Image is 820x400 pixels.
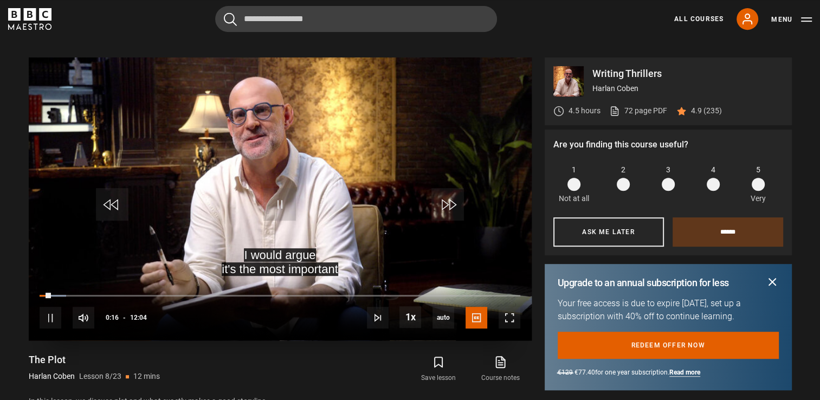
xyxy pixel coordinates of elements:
button: Toggle navigation [771,14,812,25]
p: Are you finding this course useful? [553,138,783,151]
button: Submit the search query [224,12,237,26]
p: 12 mins [133,371,160,382]
button: Fullscreen [499,307,520,328]
span: 4 [711,164,715,176]
p: 4.9 (235) [691,105,722,117]
p: Harlan Coben [592,83,783,94]
p: Not at all [559,193,589,204]
span: 0:16 [106,308,119,327]
span: 12:04 [130,308,147,327]
span: €129 [558,369,573,376]
input: Search [215,6,497,32]
p: for one year subscription. [558,367,779,377]
button: Mute [73,307,94,328]
button: Pause [40,307,61,328]
div: Progress Bar [40,295,520,297]
p: Lesson 8/23 [79,371,121,382]
button: Ask me later [553,217,664,247]
button: Playback Rate [399,306,421,328]
p: Harlan Coben [29,371,75,382]
p: 4.5 hours [569,105,601,117]
span: auto [432,307,454,328]
div: Current quality: 360p [432,307,454,328]
button: Save lesson [408,353,469,385]
span: 5 [756,164,760,176]
a: Read more [669,369,700,377]
span: 3 [666,164,670,176]
span: - [123,314,126,321]
span: €77.40 [574,369,595,376]
button: Next Lesson [367,307,389,328]
span: 2 [621,164,625,176]
span: 1 [572,164,576,176]
p: Writing Thrillers [592,69,783,79]
a: All Courses [674,14,724,24]
h2: Upgrade to an annual subscription for less [558,277,729,288]
a: 72 page PDF [609,105,667,117]
button: Captions [466,307,487,328]
video-js: Video Player [29,57,532,340]
p: Your free access is due to expire [DATE], set up a subscription with 40% off to continue learning. [558,297,779,323]
svg: BBC Maestro [8,8,51,30]
a: Course notes [469,353,531,385]
p: Very [748,193,769,204]
a: Redeem offer now [558,332,779,359]
h1: The Plot [29,353,160,366]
